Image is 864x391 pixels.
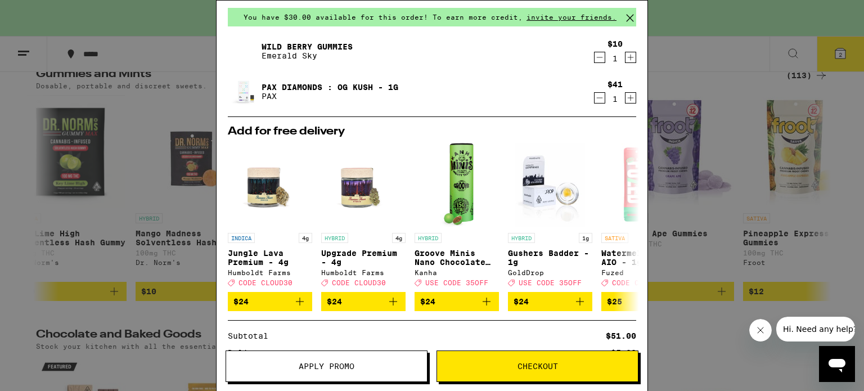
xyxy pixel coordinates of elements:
[612,279,666,286] span: CODE CLOUD30
[238,279,292,286] span: CODE CLOUD30
[321,292,406,311] button: Add to bag
[606,332,636,340] div: $51.00
[327,297,342,306] span: $24
[425,279,488,286] span: USE CODE 35OFF
[228,8,636,26] div: You have $30.00 available for this order! To earn more credit,invite your friends.
[262,92,398,101] p: PAX
[601,292,686,311] button: Add to bag
[228,332,276,340] div: Subtotal
[601,143,686,227] img: Fuzed - Watermelon Mania AIO - 1g
[262,51,353,60] p: Emerald Sky
[226,350,427,382] button: Apply Promo
[321,143,406,292] a: Open page for Upgrade Premium - 4g from Humboldt Farms
[244,14,523,21] span: You have $30.00 available for this order! To earn more credit,
[594,92,605,104] button: Decrement
[508,143,592,292] a: Open page for Gushers Badder - 1g from GoldDrop
[233,297,249,306] span: $24
[508,249,592,267] p: Gushers Badder - 1g
[228,292,312,311] button: Add to bag
[607,39,623,48] div: $10
[321,143,406,227] img: Humboldt Farms - Upgrade Premium - 4g
[228,269,312,276] div: Humboldt Farms
[415,292,499,311] button: Add to bag
[601,143,686,292] a: Open page for Watermelon Mania AIO - 1g from Fuzed
[523,14,620,21] span: invite your friends.
[607,54,623,63] div: 1
[299,362,354,370] span: Apply Promo
[228,76,259,107] img: Pax Diamonds : OG Kush - 1g
[508,269,592,276] div: GoldDrop
[508,233,535,243] p: HYBRID
[415,233,442,243] p: HYBRID
[607,80,623,89] div: $41
[508,292,592,311] button: Add to bag
[228,143,312,227] img: Humboldt Farms - Jungle Lava Premium - 4g
[517,362,558,370] span: Checkout
[819,346,855,382] iframe: Button to launch messaging window
[601,233,628,243] p: SATIVA
[228,35,259,67] img: Wild Berry Gummies
[515,143,585,227] img: GoldDrop - Gushers Badder - 1g
[415,143,499,292] a: Open page for Groove Minis Nano Chocolate Bites from Kanha
[749,319,772,341] iframe: Close message
[321,249,406,267] p: Upgrade Premium - 4g
[299,233,312,243] p: 4g
[607,95,623,104] div: 1
[321,233,348,243] p: HYBRID
[601,249,686,267] p: Watermelon Mania AIO - 1g
[332,279,386,286] span: CODE CLOUD30
[625,92,636,104] button: Increment
[607,297,622,306] span: $25
[262,42,353,51] a: Wild Berry Gummies
[228,143,312,292] a: Open page for Jungle Lava Premium - 4g from Humboldt Farms
[519,279,582,286] span: USE CODE 35OFF
[601,269,686,276] div: Fuzed
[228,126,636,137] h2: Add for free delivery
[415,269,499,276] div: Kanha
[594,52,605,63] button: Decrement
[262,83,398,92] a: Pax Diamonds : OG Kush - 1g
[228,349,276,357] div: Delivery
[611,349,636,357] div: $5.00
[514,297,529,306] span: $24
[7,8,81,17] span: Hi. Need any help?
[392,233,406,243] p: 4g
[776,317,855,341] iframe: Message from company
[440,143,474,227] img: Kanha - Groove Minis Nano Chocolate Bites
[420,297,435,306] span: $24
[321,269,406,276] div: Humboldt Farms
[415,249,499,267] p: Groove Minis Nano Chocolate Bites
[579,233,592,243] p: 1g
[228,249,312,267] p: Jungle Lava Premium - 4g
[436,350,638,382] button: Checkout
[625,52,636,63] button: Increment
